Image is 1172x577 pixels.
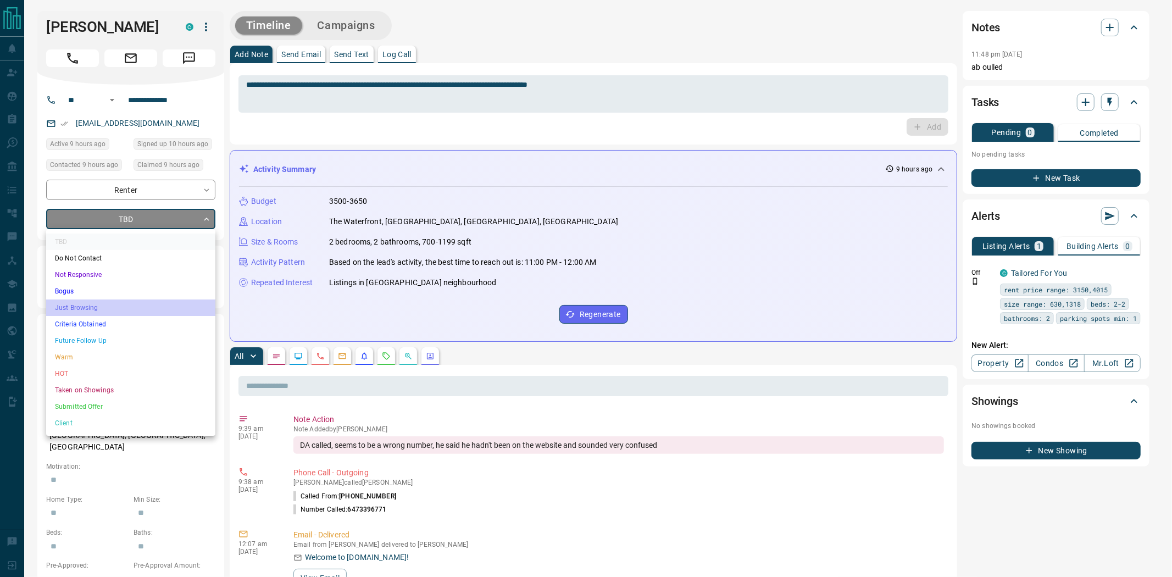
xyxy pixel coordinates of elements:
li: Future Follow Up [46,332,215,349]
li: Client [46,415,215,431]
li: Just Browsing [46,299,215,316]
li: HOT [46,365,215,382]
li: Criteria Obtained [46,316,215,332]
li: Bogus [46,283,215,299]
li: Do Not Contact [46,250,215,267]
li: Not Responsive [46,267,215,283]
li: Taken on Showings [46,382,215,398]
li: Warm [46,349,215,365]
li: Submitted Offer [46,398,215,415]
